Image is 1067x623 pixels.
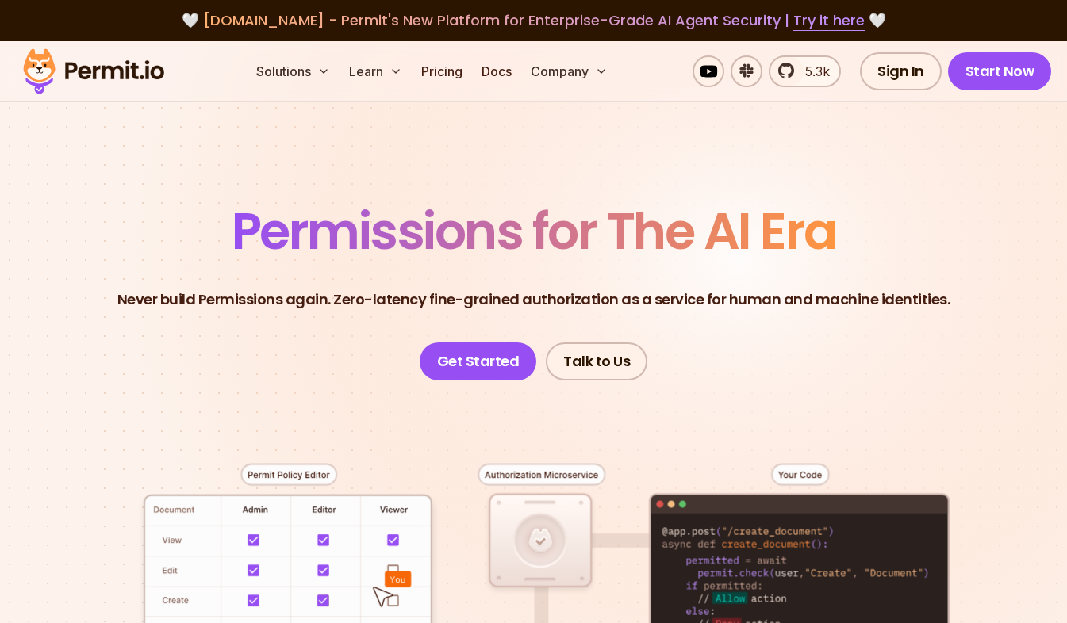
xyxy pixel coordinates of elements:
[232,196,836,266] span: Permissions for The AI Era
[546,342,647,380] a: Talk to Us
[415,55,469,87] a: Pricing
[343,55,409,87] button: Learn
[117,289,950,311] p: Never build Permissions again. Zero-latency fine-grained authorization as a service for human and...
[860,52,942,90] a: Sign In
[475,55,518,87] a: Docs
[796,62,830,81] span: 5.3k
[420,342,537,380] a: Get Started
[250,55,336,87] button: Solutions
[524,55,614,87] button: Company
[203,10,865,30] span: [DOMAIN_NAME] - Permit's New Platform for Enterprise-Grade AI Agent Security |
[769,55,841,87] a: 5.3k
[948,52,1052,90] a: Start Now
[793,10,865,31] a: Try it here
[38,10,1029,32] div: 🤍 🤍
[16,44,171,98] img: Permit logo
